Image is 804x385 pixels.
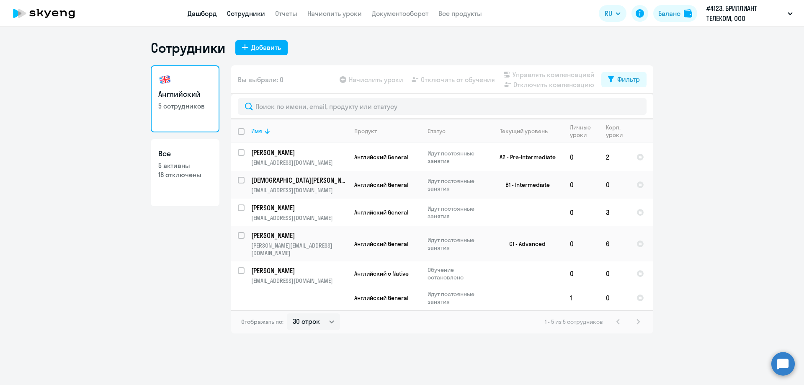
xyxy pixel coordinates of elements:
span: Английский General [354,294,408,302]
img: english [158,73,172,86]
p: Идут постоянные занятия [428,290,485,305]
button: Фильтр [601,72,647,87]
p: 5 сотрудников [158,101,212,111]
p: Обучение остановлено [428,266,485,281]
p: #4123, БРИЛЛИАНТ ТЕЛЕКОМ, ООО [706,3,784,23]
p: [PERSON_NAME] [251,203,346,212]
td: 0 [599,286,630,310]
a: [PERSON_NAME] [251,231,347,240]
p: 18 отключены [158,170,212,179]
td: 3 [599,199,630,226]
div: Текущий уровень [492,127,563,135]
p: [PERSON_NAME] [251,266,346,275]
a: Отчеты [275,9,297,18]
td: 1 [563,286,599,310]
span: RU [605,8,612,18]
div: Текущий уровень [500,127,548,135]
button: #4123, БРИЛЛИАНТ ТЕЛЕКОМ, ООО [702,3,797,23]
p: Идут постоянные занятия [428,205,485,220]
p: [EMAIL_ADDRESS][DOMAIN_NAME] [251,159,347,166]
p: [EMAIL_ADDRESS][DOMAIN_NAME] [251,214,347,222]
td: 0 [563,199,599,226]
div: Корп. уроки [606,124,629,139]
input: Поиск по имени, email, продукту или статусу [238,98,647,115]
a: [PERSON_NAME] [251,148,347,157]
button: Добавить [235,40,288,55]
h1: Сотрудники [151,39,225,56]
div: Фильтр [617,74,640,84]
a: [PERSON_NAME] [251,266,347,275]
td: 0 [563,171,599,199]
td: 0 [563,261,599,286]
p: Идут постоянные занятия [428,236,485,251]
h3: Английский [158,89,212,100]
a: Сотрудники [227,9,265,18]
div: Баланс [658,8,680,18]
div: Личные уроки [570,124,599,139]
div: Имя [251,127,262,135]
span: Английский General [354,209,408,216]
p: [DEMOGRAPHIC_DATA][PERSON_NAME] [251,176,346,185]
span: Английский General [354,181,408,189]
span: Английский General [354,240,408,248]
td: 6 [599,226,630,261]
a: Начислить уроки [307,9,362,18]
td: 0 [599,171,630,199]
div: Статус [428,127,446,135]
span: Вы выбрали: 0 [238,75,283,85]
td: 0 [599,261,630,286]
span: Английский с Native [354,270,409,277]
a: Все5 активны18 отключены [151,139,219,206]
button: RU [599,5,626,22]
td: 2 [599,143,630,171]
span: Английский General [354,153,408,161]
td: 0 [563,226,599,261]
p: [PERSON_NAME][EMAIL_ADDRESS][DOMAIN_NAME] [251,242,347,257]
p: 5 активны [158,161,212,170]
a: Все продукты [438,9,482,18]
div: Имя [251,127,347,135]
td: 0 [563,143,599,171]
p: [EMAIL_ADDRESS][DOMAIN_NAME] [251,186,347,194]
p: [EMAIL_ADDRESS][DOMAIN_NAME] [251,277,347,284]
span: 1 - 5 из 5 сотрудников [545,318,603,326]
td: A2 - Pre-Intermediate [485,143,563,171]
p: [PERSON_NAME] [251,148,346,157]
td: C1 - Advanced [485,226,563,261]
div: Добавить [251,42,281,52]
p: [PERSON_NAME] [251,231,346,240]
span: Отображать по: [241,318,283,326]
a: Документооборот [372,9,428,18]
a: [PERSON_NAME] [251,203,347,212]
td: B1 - Intermediate [485,171,563,199]
img: balance [684,9,692,18]
p: Идут постоянные занятия [428,177,485,192]
a: [DEMOGRAPHIC_DATA][PERSON_NAME] [251,176,347,185]
button: Балансbalance [653,5,697,22]
p: Идут постоянные занятия [428,150,485,165]
a: Английский5 сотрудников [151,65,219,132]
div: Продукт [354,127,377,135]
a: Дашборд [188,9,217,18]
h3: Все [158,148,212,159]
